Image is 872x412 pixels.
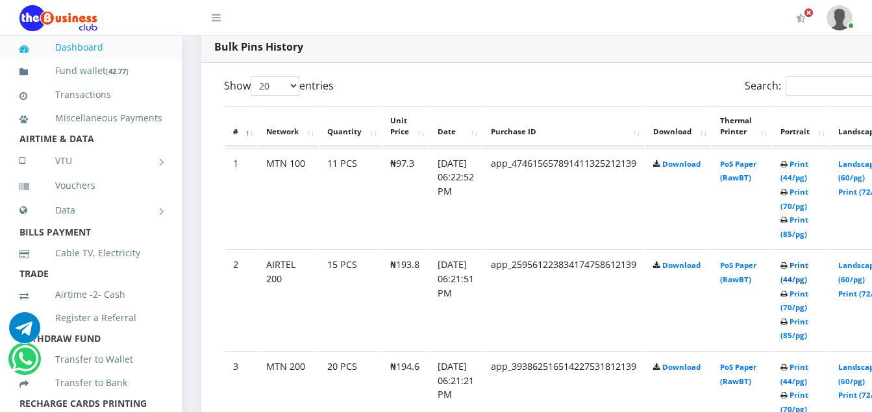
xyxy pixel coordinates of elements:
th: Portrait: activate to sort column ascending [773,106,829,147]
select: Showentries [251,76,299,96]
a: Print (70/pg) [780,187,808,211]
a: Cable TV, Electricity [19,238,162,268]
td: AIRTEL 200 [258,249,318,350]
th: #: activate to sort column descending [225,106,257,147]
b: 42.77 [108,66,126,76]
a: Transfer to Bank [19,368,162,398]
th: Date: activate to sort column ascending [430,106,482,147]
a: Airtime -2- Cash [19,280,162,309]
a: Print (70/pg) [780,289,808,313]
a: Miscellaneous Payments [19,103,162,133]
td: app_259561223834174758612139 [483,249,644,350]
a: VTU [19,145,162,177]
td: 2 [225,249,257,350]
a: Chat for support [9,322,40,343]
strong: Bulk Pins History [214,40,303,54]
td: ₦193.8 [382,249,429,350]
a: PoS Paper (RawBT) [720,159,756,183]
a: Print (85/pg) [780,317,808,341]
td: MTN 100 [258,148,318,248]
th: Thermal Printer: activate to sort column ascending [712,106,771,147]
td: [DATE] 06:21:51 PM [430,249,482,350]
a: Print (44/pg) [780,362,808,386]
th: Quantity: activate to sort column ascending [319,106,381,147]
th: Download: activate to sort column ascending [645,106,711,147]
td: 1 [225,148,257,248]
th: Network: activate to sort column ascending [258,106,318,147]
a: Chat for support [12,353,38,374]
a: Dashboard [19,32,162,62]
label: Show entries [224,76,334,96]
img: Logo [19,5,97,31]
a: Register a Referral [19,303,162,333]
td: app_474615657891411325212139 [483,148,644,248]
img: User [827,5,853,30]
td: 11 PCS [319,148,381,248]
th: Purchase ID: activate to sort column ascending [483,106,644,147]
th: Unit Price: activate to sort column ascending [382,106,429,147]
a: Transactions [19,80,162,110]
a: PoS Paper (RawBT) [720,260,756,284]
a: Download [662,159,701,169]
small: [ ] [106,66,129,76]
a: Fund wallet[42.77] [19,56,162,86]
a: Data [19,194,162,226]
a: Download [662,260,701,270]
a: Print (44/pg) [780,260,808,284]
td: 15 PCS [319,249,381,350]
a: Download [662,362,701,372]
i: Activate Your Membership [796,13,806,23]
a: Print (44/pg) [780,159,808,183]
a: Transfer to Wallet [19,345,162,374]
span: Activate Your Membership [804,8,814,18]
a: PoS Paper (RawBT) [720,362,756,386]
td: ₦97.3 [382,148,429,248]
td: [DATE] 06:22:52 PM [430,148,482,248]
a: Print (85/pg) [780,215,808,239]
a: Vouchers [19,171,162,200]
